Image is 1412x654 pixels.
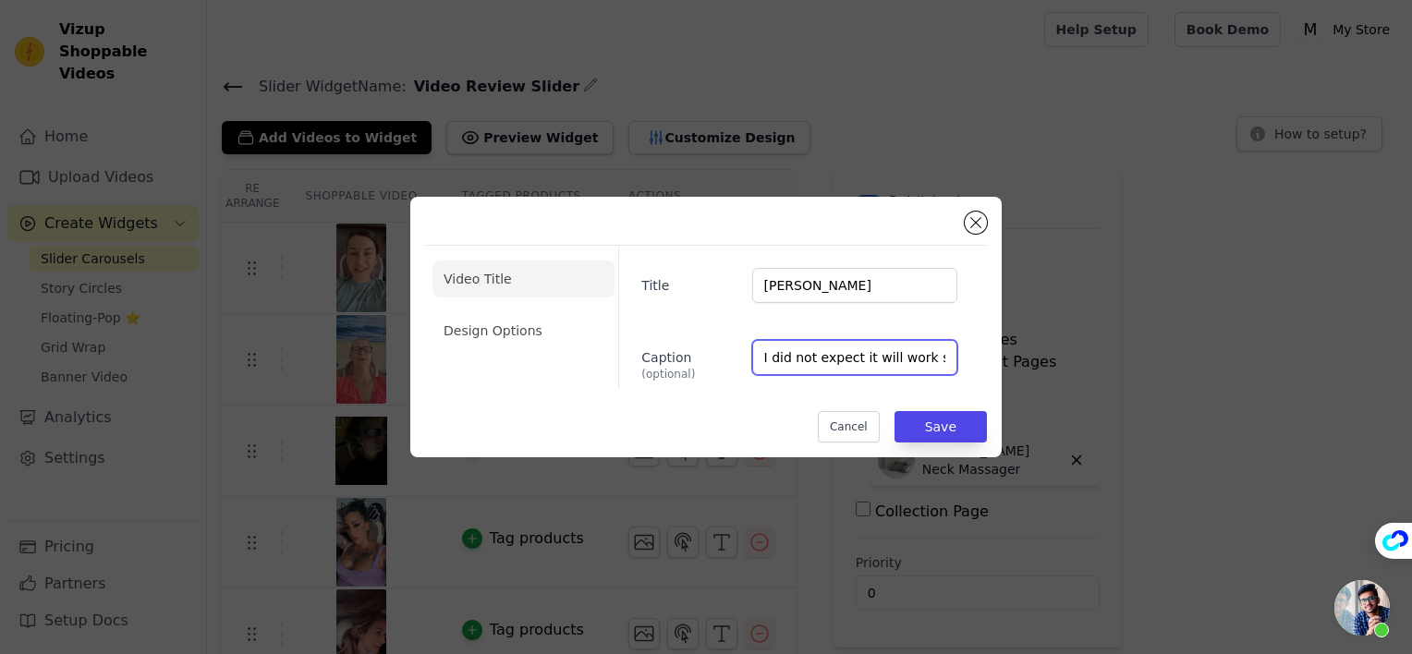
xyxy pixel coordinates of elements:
[818,411,880,442] button: Cancel
[965,212,987,234] button: Close modal
[895,411,987,442] button: Save
[432,312,615,349] li: Design Options
[641,269,736,295] label: Title
[1334,580,1390,636] a: Open chat
[641,341,736,381] label: Caption
[432,260,615,297] li: Video Title
[641,367,736,381] span: (optional)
